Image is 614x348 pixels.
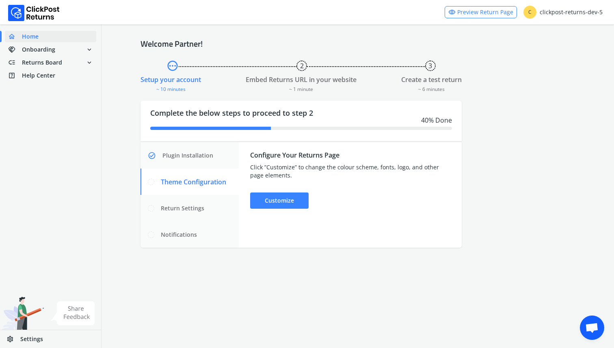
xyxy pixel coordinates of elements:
div: Complete the below steps to proceed to step 2 [141,101,462,141]
div: Customize [250,192,309,209]
span: Returns Board [22,58,62,67]
span: Notifications [161,231,197,239]
span: C [523,6,536,19]
span: settings [6,333,20,345]
span: Onboarding [22,45,55,54]
div: ~ 6 minutes [401,84,462,93]
a: Open chat [580,316,604,340]
img: share feedback [51,301,95,325]
div: ~ 1 minute [246,84,357,93]
div: Embed Returns URL in your website [246,75,357,84]
a: help_centerHelp Center [5,70,96,81]
span: expand_more [86,57,93,68]
div: Click ”Customize” to change the colour scheme, fonts, logo, and other page elements. [250,163,450,179]
span: Plugin Installation [162,151,213,160]
span: Home [22,32,39,41]
span: Theme Configuration [161,177,226,187]
span: pending [166,58,179,73]
span: expand_more [86,44,93,55]
div: ~ 10 minutes [141,84,201,93]
span: handshake [8,44,22,55]
span: Settings [20,335,43,343]
div: Create a test return [401,75,462,84]
span: help_center [8,70,22,81]
a: homeHome [5,31,96,42]
span: Return Settings [161,204,204,212]
div: Configure Your Returns Page [250,150,450,160]
span: Help Center [22,71,55,80]
span: home [8,31,22,42]
div: Setup your account [141,75,201,84]
span: check_circle [148,147,161,164]
button: 3 [425,61,436,71]
div: 40 % Done [150,115,452,125]
img: Logo [8,5,60,21]
span: low_priority [8,57,22,68]
div: clickpost-returns-dev-5 [523,6,603,19]
span: visibility [448,6,456,18]
a: visibilityPreview Return Page [445,6,517,18]
h4: Welcome Partner! [141,39,575,49]
button: 2 [296,61,307,71]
